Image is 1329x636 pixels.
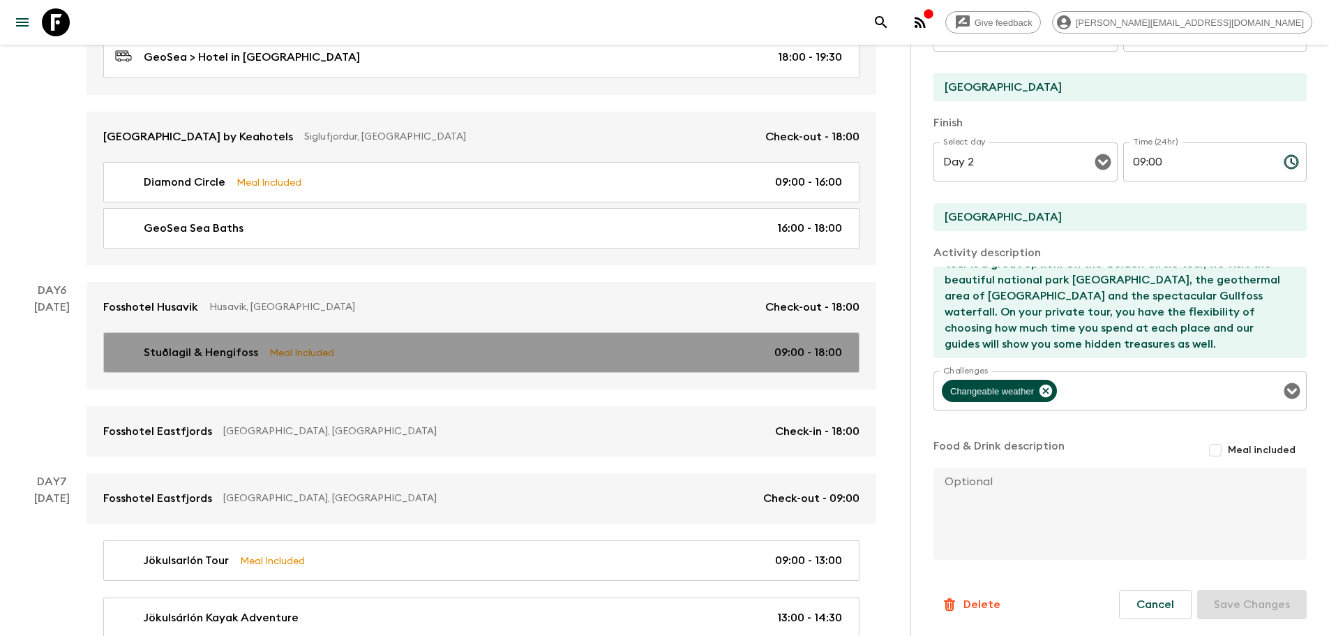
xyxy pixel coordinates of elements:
p: Delete [963,596,1000,613]
button: Open [1093,152,1113,172]
p: Meal Included [240,553,305,568]
p: Day 7 [17,473,87,490]
p: 13:00 - 14:30 [777,609,842,626]
p: Check-out - 18:00 [765,128,859,145]
a: Fosshotel HusavikHusavik, [GEOGRAPHIC_DATA]Check-out - 18:00 [87,282,876,332]
input: hh:mm [1123,142,1272,182]
p: Jökulsárlón Kayak Adventure [144,609,299,626]
p: Day 6 [17,282,87,299]
p: Stuðlagil & Hengifoss [144,344,258,361]
a: [GEOGRAPHIC_DATA] by KeahotelsSiglufjordur, [GEOGRAPHIC_DATA]Check-out - 18:00 [87,112,876,162]
button: Delete [933,591,1008,619]
p: Meal Included [236,175,301,190]
p: Check-out - 18:00 [765,299,859,316]
div: Changeable weather [942,380,1057,402]
p: Finish [933,114,1307,131]
p: Meal Included [269,345,334,360]
a: Stuðlagil & HengifossMeal Included09:00 - 18:00 [103,332,859,373]
p: [GEOGRAPHIC_DATA], [GEOGRAPHIC_DATA] [223,424,764,438]
span: Changeable weather [942,383,1042,399]
input: End Location (leave blank if same as Start) [933,203,1296,231]
p: 09:00 - 18:00 [774,344,842,361]
a: Jökulsarlón TourMeal Included09:00 - 13:00 [103,540,859,581]
p: Diamond Circle [144,174,225,191]
button: search adventures [867,8,895,36]
p: 09:00 - 16:00 [775,174,842,191]
span: Give feedback [967,17,1040,28]
p: Fosshotel Eastfjords [103,423,212,440]
a: Fosshotel Eastfjords[GEOGRAPHIC_DATA], [GEOGRAPHIC_DATA]Check-in - 18:00 [87,406,876,457]
p: GeoSea > Hotel in [GEOGRAPHIC_DATA] [144,49,360,66]
button: Open [1282,381,1302,401]
label: Time (24hr) [1133,136,1178,148]
a: Give feedback [945,11,1041,34]
a: GeoSea Sea Baths16:00 - 18:00 [103,208,859,249]
p: 09:00 - 13:00 [775,552,842,569]
label: Challenges [943,365,988,377]
button: menu [8,8,36,36]
textarea: The Golden Circle needs little introduction - it is, without doubt, the most famous sightseeing r... [933,267,1296,358]
p: GeoSea Sea Baths [144,220,243,237]
p: 16:00 - 18:00 [777,220,842,237]
p: [GEOGRAPHIC_DATA] by Keahotels [103,128,293,145]
span: Meal included [1228,443,1296,457]
p: [GEOGRAPHIC_DATA], [GEOGRAPHIC_DATA] [223,491,752,505]
p: Jökulsarlón Tour [144,552,229,569]
button: Cancel [1119,590,1192,619]
p: Check-out - 09:00 [763,490,859,507]
button: Choose time, selected time is 9:00 AM [1277,148,1305,176]
p: Food & Drink description [933,438,1065,463]
span: [PERSON_NAME][EMAIL_ADDRESS][DOMAIN_NAME] [1068,17,1312,28]
p: Siglufjordur, [GEOGRAPHIC_DATA] [304,130,754,144]
p: Activity description [933,244,1307,261]
a: Fosshotel Eastfjords[GEOGRAPHIC_DATA], [GEOGRAPHIC_DATA]Check-out - 09:00 [87,473,876,524]
a: Diamond CircleMeal Included09:00 - 16:00 [103,162,859,202]
label: Select day [943,136,986,148]
p: Husavik, [GEOGRAPHIC_DATA] [209,300,754,314]
a: GeoSea > Hotel in [GEOGRAPHIC_DATA]18:00 - 19:30 [103,36,859,78]
p: Fosshotel Husavik [103,299,198,316]
p: 18:00 - 19:30 [778,49,842,66]
p: Fosshotel Eastfjords [103,490,212,507]
div: [DATE] [34,299,70,457]
div: [PERSON_NAME][EMAIL_ADDRESS][DOMAIN_NAME] [1052,11,1312,34]
input: Start Location [933,73,1296,101]
p: Check-in - 18:00 [775,423,859,440]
